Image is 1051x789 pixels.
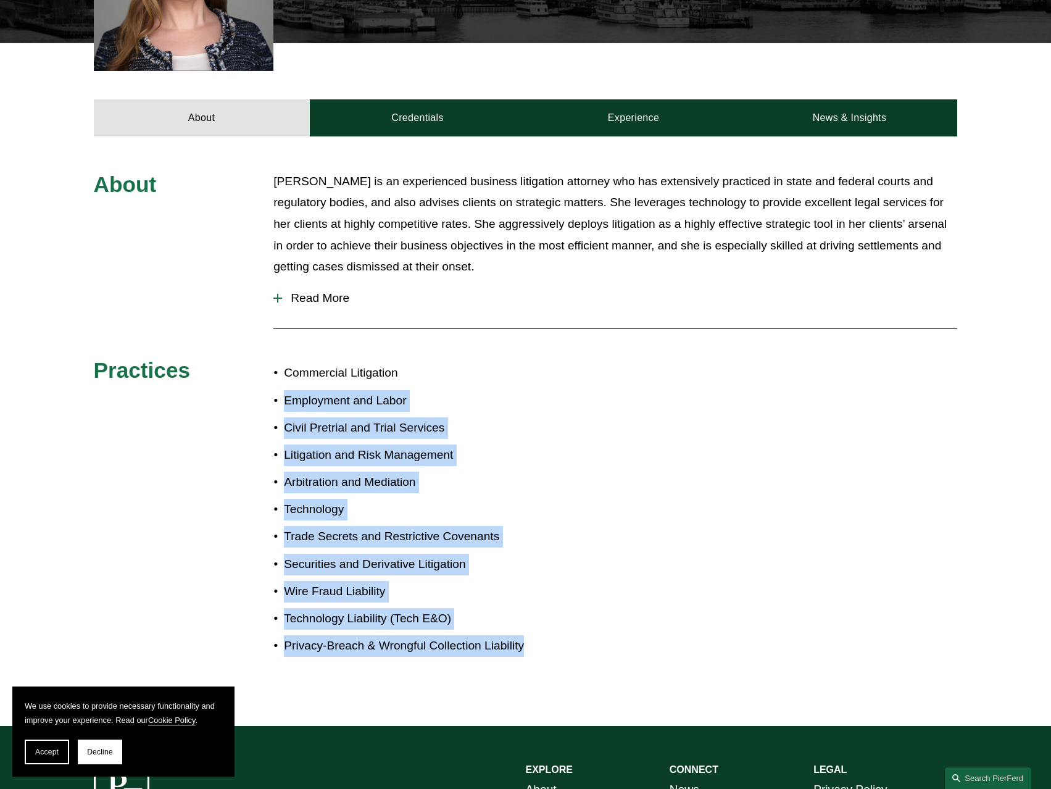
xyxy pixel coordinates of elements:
p: Securities and Derivative Litigation [284,554,525,575]
span: Read More [282,291,957,305]
p: Employment and Labor [284,390,525,412]
a: Experience [526,99,742,136]
p: Civil Pretrial and Trial Services [284,417,525,439]
a: Credentials [310,99,526,136]
strong: CONNECT [670,764,718,775]
section: Cookie banner [12,687,235,777]
strong: LEGAL [813,764,847,775]
p: Arbitration and Mediation [284,472,525,493]
p: We use cookies to provide necessary functionality and improve your experience. Read our . [25,699,222,727]
strong: EXPLORE [526,764,573,775]
span: Accept [35,748,59,756]
a: Cookie Policy [148,716,196,725]
a: Search this site [945,767,1031,789]
p: Privacy-Breach & Wrongful Collection Liability [284,635,525,657]
p: Wire Fraud Liability [284,581,525,603]
p: [PERSON_NAME] is an experienced business litigation attorney who has extensively practiced in sta... [273,171,957,278]
a: News & Insights [741,99,957,136]
a: About [94,99,310,136]
p: Litigation and Risk Management [284,445,525,466]
button: Accept [25,740,69,764]
span: Practices [94,358,191,382]
p: Trade Secrets and Restrictive Covenants [284,526,525,548]
p: Technology [284,499,525,520]
p: Commercial Litigation [284,362,525,384]
p: Technology Liability (Tech E&O) [284,608,525,630]
button: Decline [78,740,122,764]
button: Read More [273,282,957,314]
span: About [94,172,157,196]
span: Decline [87,748,113,756]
